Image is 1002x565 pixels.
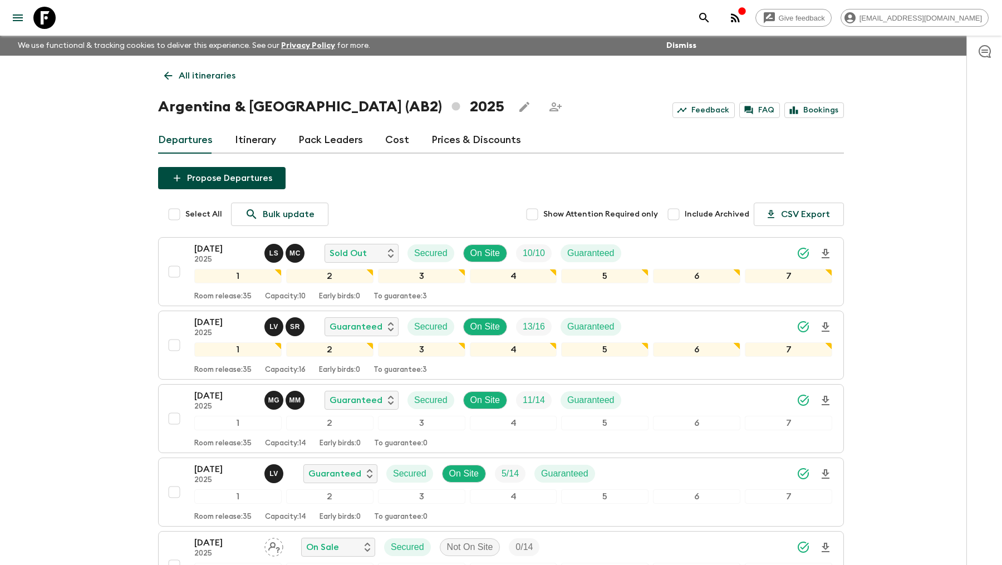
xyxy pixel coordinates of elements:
div: 5 [561,416,649,430]
button: MGMM [264,391,307,410]
p: All itineraries [179,69,235,82]
span: Include Archived [685,209,749,220]
span: [EMAIL_ADDRESS][DOMAIN_NAME] [853,14,988,22]
svg: Synced Successfully [797,467,810,480]
p: On Site [470,320,500,333]
p: To guarantee: 0 [374,439,428,448]
p: L V [269,322,278,331]
p: S R [290,322,300,331]
span: Give feedback [773,14,831,22]
div: 7 [745,342,832,357]
div: 2 [286,489,374,504]
span: Lucas Valentim, Sol Rodriguez [264,321,307,330]
p: L V [269,469,278,478]
button: LSMC [264,244,307,263]
div: 5 [561,269,649,283]
div: 2 [286,416,374,430]
p: 11 / 14 [523,394,545,407]
p: Room release: 35 [194,439,252,448]
span: Assign pack leader [264,541,283,550]
p: To guarantee: 0 [374,513,428,522]
span: Luana Seara, Mariano Cenzano [264,247,307,256]
button: menu [7,7,29,29]
svg: Synced Successfully [797,541,810,554]
svg: Synced Successfully [797,320,810,333]
p: Secured [391,541,424,554]
p: 5 / 14 [502,467,519,480]
svg: Synced Successfully [797,394,810,407]
svg: Download Onboarding [819,394,832,407]
div: 3 [378,342,465,357]
div: Trip Fill [516,391,552,409]
p: Guaranteed [308,467,361,480]
a: Prices & Discounts [431,127,521,154]
p: Guaranteed [567,247,615,260]
p: To guarantee: 3 [374,292,427,301]
p: Guaranteed [330,320,382,333]
div: 1 [194,342,282,357]
button: [DATE]2025Luana Seara, Mariano CenzanoSold OutSecuredOn SiteTrip FillGuaranteed1234567Room releas... [158,237,844,306]
svg: Download Onboarding [819,541,832,554]
button: LV [264,464,286,483]
div: Secured [386,465,433,483]
div: Trip Fill [495,465,525,483]
button: CSV Export [754,203,844,226]
div: 3 [378,269,465,283]
div: Trip Fill [516,318,552,336]
button: LVSR [264,317,307,336]
div: 6 [653,416,740,430]
p: Guaranteed [541,467,588,480]
p: 2025 [194,402,256,411]
button: [DATE]2025Lucas ValentimGuaranteedSecuredOn SiteTrip FillGuaranteed1234567Room release:35Capacity... [158,458,844,527]
div: Trip Fill [516,244,552,262]
p: Not On Site [447,541,493,554]
p: Secured [414,394,448,407]
p: Early birds: 0 [319,292,360,301]
div: 4 [470,416,557,430]
p: Guaranteed [330,394,382,407]
p: 2025 [194,476,256,485]
p: [DATE] [194,463,256,476]
button: search adventures [693,7,715,29]
button: [DATE]2025Marcella Granatiere, Matias MolinaGuaranteedSecuredOn SiteTrip FillGuaranteed1234567Roo... [158,384,844,453]
div: 6 [653,489,740,504]
p: Capacity: 10 [265,292,306,301]
a: Pack Leaders [298,127,363,154]
div: 4 [470,269,557,283]
p: [DATE] [194,389,256,402]
div: Trip Fill [509,538,539,556]
div: 2 [286,342,374,357]
a: Itinerary [235,127,276,154]
a: Departures [158,127,213,154]
button: Dismiss [664,38,699,53]
p: 13 / 16 [523,320,545,333]
a: Bookings [784,102,844,118]
div: On Site [442,465,486,483]
button: Propose Departures [158,167,286,189]
p: Guaranteed [567,320,615,333]
div: On Site [463,318,507,336]
p: [DATE] [194,242,256,256]
p: Capacity: 14 [265,439,306,448]
span: Share this itinerary [544,96,567,118]
p: Secured [414,320,448,333]
p: Secured [414,247,448,260]
p: [DATE] [194,536,256,549]
div: Secured [384,538,431,556]
div: 4 [470,342,557,357]
div: 3 [378,489,465,504]
p: Guaranteed [567,394,615,407]
div: 7 [745,489,832,504]
div: 6 [653,269,740,283]
p: L S [269,249,279,258]
a: Privacy Policy [281,42,335,50]
a: Feedback [672,102,735,118]
span: Lucas Valentim [264,468,286,476]
span: Select All [185,209,222,220]
svg: Download Onboarding [819,468,832,481]
p: Early birds: 0 [320,439,361,448]
p: On Site [449,467,479,480]
span: Show Attention Required only [543,209,658,220]
div: 2 [286,269,374,283]
div: On Site [463,391,507,409]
